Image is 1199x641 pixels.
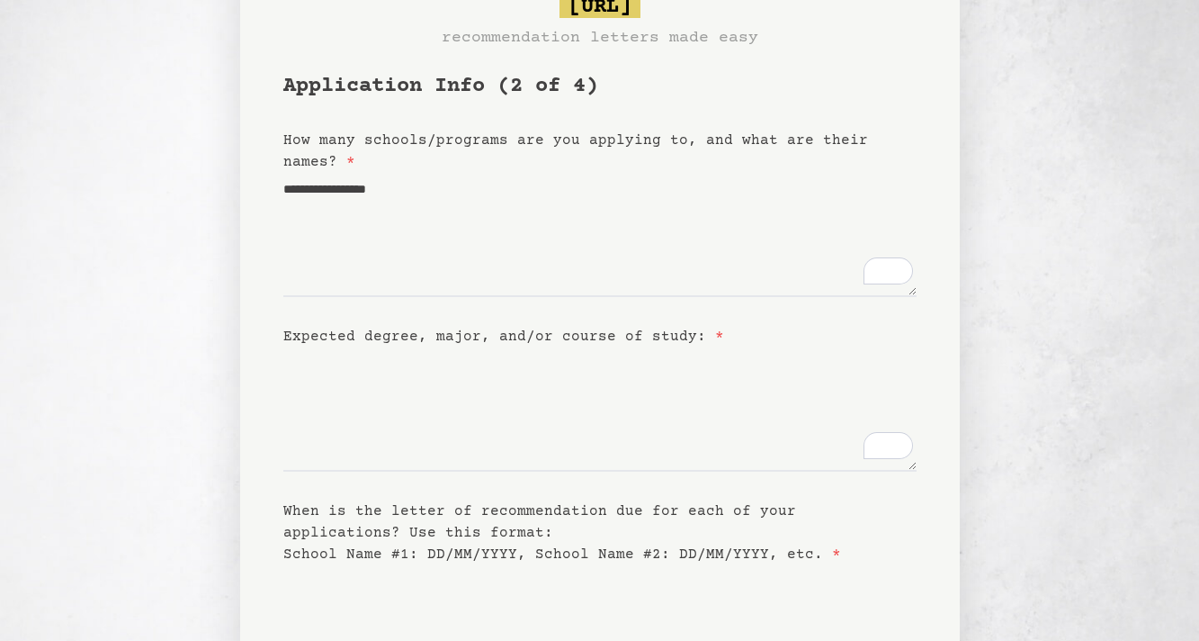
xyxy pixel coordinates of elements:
[283,132,868,170] label: How many schools/programs are you applying to, and what are their names?
[283,348,917,472] textarea: To enrich screen reader interactions, please activate Accessibility in Grammarly extension settings
[283,503,841,563] label: When is the letter of recommendation due for each of your applications? Use this format: School N...
[442,25,758,50] h3: recommendation letters made easy
[283,72,917,101] h1: Application Info (2 of 4)
[283,329,724,345] label: Expected degree, major, and/or course of study:
[283,173,917,297] textarea: To enrich screen reader interactions, please activate Accessibility in Grammarly extension settings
